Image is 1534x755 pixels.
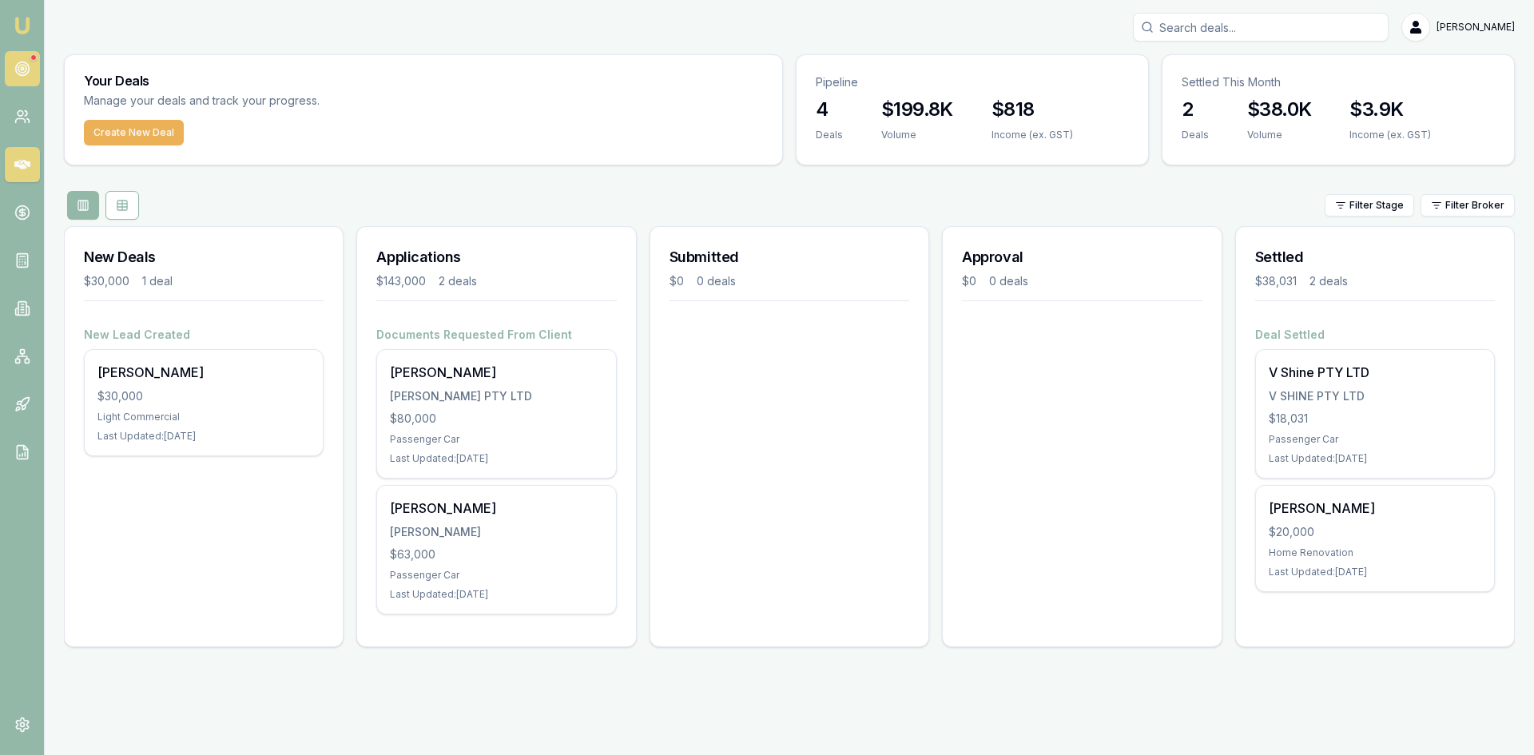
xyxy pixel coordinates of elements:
[1182,74,1495,90] p: Settled This Month
[1269,363,1481,382] div: V Shine PTY LTD
[142,273,173,289] div: 1 deal
[390,411,602,427] div: $80,000
[84,273,129,289] div: $30,000
[1182,129,1209,141] div: Deals
[1325,194,1414,217] button: Filter Stage
[1269,433,1481,446] div: Passenger Car
[97,430,310,443] div: Last Updated: [DATE]
[1269,411,1481,427] div: $18,031
[816,97,843,122] h3: 4
[97,363,310,382] div: [PERSON_NAME]
[84,92,493,110] p: Manage your deals and track your progress.
[962,246,1202,268] h3: Approval
[390,499,602,518] div: [PERSON_NAME]
[390,363,602,382] div: [PERSON_NAME]
[84,246,324,268] h3: New Deals
[992,129,1073,141] div: Income (ex. GST)
[1255,327,1495,343] h4: Deal Settled
[1133,13,1389,42] input: Search deals
[97,411,310,423] div: Light Commercial
[670,246,909,268] h3: Submitted
[1349,97,1431,122] h3: $3.9K
[1269,566,1481,578] div: Last Updated: [DATE]
[992,97,1073,122] h3: $818
[390,433,602,446] div: Passenger Car
[1269,499,1481,518] div: [PERSON_NAME]
[390,452,602,465] div: Last Updated: [DATE]
[1269,388,1481,404] div: V SHINE PTY LTD
[390,588,602,601] div: Last Updated: [DATE]
[1255,246,1495,268] h3: Settled
[84,120,184,145] button: Create New Deal
[1349,199,1404,212] span: Filter Stage
[390,569,602,582] div: Passenger Car
[97,388,310,404] div: $30,000
[697,273,736,289] div: 0 deals
[881,97,953,122] h3: $199.8K
[881,129,953,141] div: Volume
[390,388,602,404] div: [PERSON_NAME] PTY LTD
[816,74,1129,90] p: Pipeline
[84,74,763,87] h3: Your Deals
[390,546,602,562] div: $63,000
[816,129,843,141] div: Deals
[1349,129,1431,141] div: Income (ex. GST)
[670,273,684,289] div: $0
[1269,546,1481,559] div: Home Renovation
[439,273,477,289] div: 2 deals
[84,327,324,343] h4: New Lead Created
[1247,129,1311,141] div: Volume
[1445,199,1504,212] span: Filter Broker
[1309,273,1348,289] div: 2 deals
[1255,273,1297,289] div: $38,031
[376,273,426,289] div: $143,000
[1437,21,1515,34] span: [PERSON_NAME]
[376,246,616,268] h3: Applications
[989,273,1028,289] div: 0 deals
[1269,524,1481,540] div: $20,000
[13,16,32,35] img: emu-icon-u.png
[1247,97,1311,122] h3: $38.0K
[962,273,976,289] div: $0
[1269,452,1481,465] div: Last Updated: [DATE]
[1182,97,1209,122] h3: 2
[390,524,602,540] div: [PERSON_NAME]
[376,327,616,343] h4: Documents Requested From Client
[1421,194,1515,217] button: Filter Broker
